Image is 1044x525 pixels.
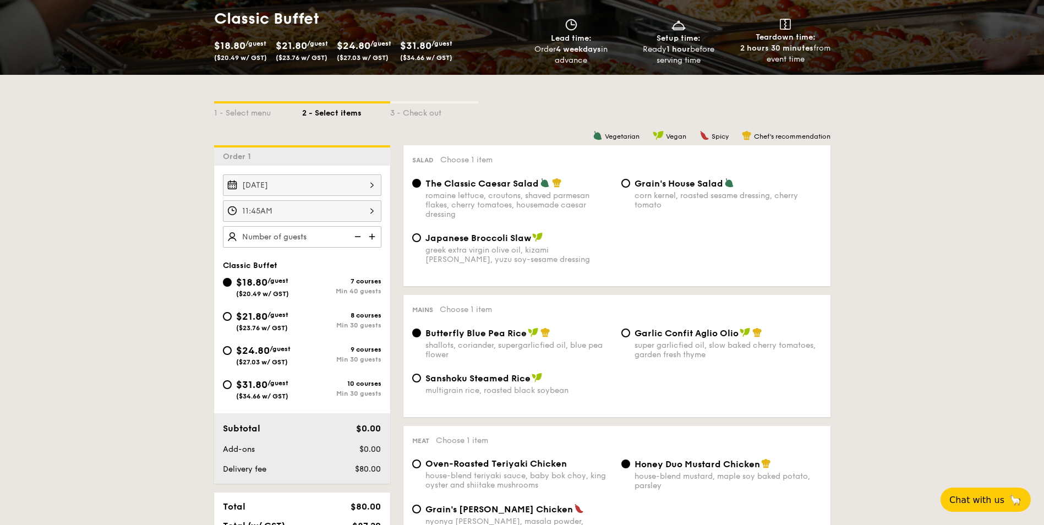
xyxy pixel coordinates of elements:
[635,191,822,210] div: corn kernel, roasted sesame dressing, cherry tomato
[740,327,751,337] img: icon-vegan.f8ff3823.svg
[236,344,270,357] span: $24.80
[223,261,277,270] span: Classic Buffet
[425,373,531,384] span: Sanshoku Steamed Rice
[302,356,381,363] div: Min 30 guests
[666,133,686,140] span: Vegan
[412,460,421,468] input: Oven-Roasted Teriyaki Chickenhouse-blend teriyaki sauce, baby bok choy, king oyster and shiitake ...
[276,54,327,62] span: ($23.76 w/ GST)
[302,277,381,285] div: 7 courses
[1009,494,1022,506] span: 🦙
[302,287,381,295] div: Min 40 guests
[245,40,266,47] span: /guest
[359,445,381,454] span: $0.00
[223,226,381,248] input: Number of guests
[621,179,630,188] input: Grain's House Saladcorn kernel, roasted sesame dressing, cherry tomato
[337,40,370,52] span: $24.80
[412,179,421,188] input: The Classic Caesar Saladromaine lettuce, croutons, shaved parmesan flakes, cherry tomatoes, house...
[214,9,518,29] h1: Classic Buffet
[236,276,267,288] span: $18.80
[223,380,232,389] input: $31.80/guest($34.66 w/ GST)10 coursesMin 30 guests
[214,103,302,119] div: 1 - Select menu
[307,40,328,47] span: /guest
[348,226,365,247] img: icon-reduce.1d2dbef1.svg
[302,346,381,353] div: 9 courses
[276,40,307,52] span: $21.80
[337,54,389,62] span: ($27.03 w/ GST)
[556,45,601,54] strong: 4 weekdays
[540,178,550,188] img: icon-vegetarian.fe4039eb.svg
[436,436,488,445] span: Choose 1 item
[236,392,288,400] span: ($34.66 w/ GST)
[740,43,813,53] strong: 2 hours 30 minutes
[356,423,381,434] span: $0.00
[412,156,434,164] span: Salad
[302,380,381,387] div: 10 courses
[412,233,421,242] input: Japanese Broccoli Slawgreek extra virgin olive oil, kizami [PERSON_NAME], yuzu soy-sesame dressing
[425,191,613,219] div: romaine lettuce, croutons, shaved parmesan flakes, cherry tomatoes, housemade caesar dressing
[780,19,791,30] img: icon-teardown.65201eee.svg
[736,43,835,65] div: from event time
[431,40,452,47] span: /guest
[425,328,527,338] span: Butterfly Blue Pea Rice
[621,460,630,468] input: Honey Duo Mustard Chickenhouse-blend mustard, maple soy baked potato, parsley
[302,103,390,119] div: 2 - Select items
[412,505,421,513] input: Grain's [PERSON_NAME] Chickennyonya [PERSON_NAME], masala powder, lemongrass
[223,501,245,512] span: Total
[223,174,381,196] input: Event date
[593,130,603,140] img: icon-vegetarian.fe4039eb.svg
[267,379,288,387] span: /guest
[699,130,709,140] img: icon-spicy.37a8142b.svg
[236,358,288,366] span: ($27.03 w/ GST)
[223,312,232,321] input: $21.80/guest($23.76 w/ GST)8 coursesMin 30 guests
[621,329,630,337] input: Garlic Confit Aglio Oliosuper garlicfied oil, slow baked cherry tomatoes, garden fresh thyme
[551,34,592,43] span: Lead time:
[532,373,543,382] img: icon-vegan.f8ff3823.svg
[605,133,639,140] span: Vegetarian
[267,277,288,285] span: /guest
[528,327,539,337] img: icon-vegan.f8ff3823.svg
[365,226,381,247] img: icon-add.58712e84.svg
[223,423,260,434] span: Subtotal
[532,232,543,242] img: icon-vegan.f8ff3823.svg
[425,245,613,264] div: greek extra virgin olive oil, kizami [PERSON_NAME], yuzu soy-sesame dressing
[223,200,381,222] input: Event time
[540,327,550,337] img: icon-chef-hat.a58ddaea.svg
[302,321,381,329] div: Min 30 guests
[752,327,762,337] img: icon-chef-hat.a58ddaea.svg
[223,464,266,474] span: Delivery fee
[552,178,562,188] img: icon-chef-hat.a58ddaea.svg
[761,458,771,468] img: icon-chef-hat.a58ddaea.svg
[440,155,493,165] span: Choose 1 item
[425,233,531,243] span: Japanese Broccoli Slaw
[223,152,255,161] span: Order 1
[214,40,245,52] span: $18.80
[236,379,267,391] span: $31.80
[270,345,291,353] span: /guest
[214,54,267,62] span: ($20.49 w/ GST)
[223,445,255,454] span: Add-ons
[670,19,687,31] img: icon-dish.430c3a2e.svg
[390,103,478,119] div: 3 - Check out
[635,341,822,359] div: super garlicfied oil, slow baked cherry tomatoes, garden fresh thyme
[574,504,584,513] img: icon-spicy.37a8142b.svg
[412,374,421,382] input: Sanshoku Steamed Ricemultigrain rice, roasted black soybean
[724,178,734,188] img: icon-vegetarian.fe4039eb.svg
[563,19,580,31] img: icon-clock.2db775ea.svg
[223,278,232,287] input: $18.80/guest($20.49 w/ GST)7 coursesMin 40 guests
[425,504,573,515] span: Grain's [PERSON_NAME] Chicken
[412,306,433,314] span: Mains
[754,133,830,140] span: Chef's recommendation
[425,471,613,490] div: house-blend teriyaki sauce, baby bok choy, king oyster and shiitake mushrooms
[236,324,288,332] span: ($23.76 w/ GST)
[440,305,492,314] span: Choose 1 item
[370,40,391,47] span: /guest
[712,133,729,140] span: Spicy
[425,341,613,359] div: shallots, coriander, supergarlicfied oil, blue pea flower
[412,329,421,337] input: Butterfly Blue Pea Riceshallots, coriander, supergarlicfied oil, blue pea flower
[355,464,381,474] span: $80.00
[400,54,452,62] span: ($34.66 w/ GST)
[653,130,664,140] img: icon-vegan.f8ff3823.svg
[629,44,728,66] div: Ready before serving time
[351,501,381,512] span: $80.00
[657,34,701,43] span: Setup time:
